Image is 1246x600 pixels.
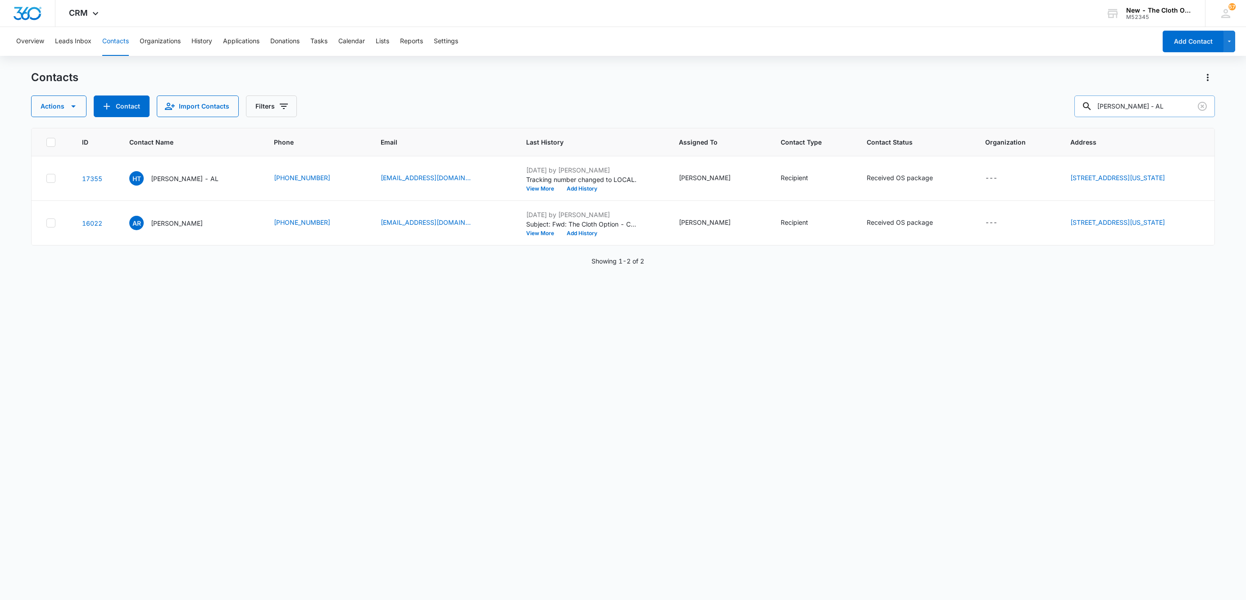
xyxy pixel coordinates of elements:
button: Clear [1195,99,1210,114]
div: Organization - - Select to Edit Field [985,218,1014,228]
button: Actions [1201,70,1215,85]
button: Contacts [102,27,129,56]
p: Tracking number changed to LOCAL. [526,175,639,184]
p: Showing 1-2 of 2 [591,256,644,266]
div: Recipient [781,173,808,182]
div: Contact Name - Hannah Taylor - AL - Select to Edit Field [129,171,235,186]
div: Assigned To - Reba Davis - Select to Edit Field [679,173,747,184]
div: account name [1126,7,1192,14]
button: Reports [400,27,423,56]
button: Add Contact [1163,31,1223,52]
span: Email [381,137,491,147]
h1: Contacts [31,71,78,84]
a: [EMAIL_ADDRESS][DOMAIN_NAME] [381,218,471,227]
p: [DATE] by [PERSON_NAME] [526,165,639,175]
button: Calendar [338,27,365,56]
button: Filters [246,95,297,117]
div: [PERSON_NAME] [679,218,731,227]
span: Contact Type [781,137,832,147]
button: Donations [270,27,300,56]
a: [EMAIL_ADDRESS][DOMAIN_NAME] [381,173,471,182]
span: AR [129,216,144,230]
input: Search Contacts [1074,95,1215,117]
div: Phone - (714) 858-3114 - Select to Edit Field [274,173,346,184]
button: Add History [560,186,604,191]
button: Settings [434,27,458,56]
div: Assigned To - Jennifer Taylor - Select to Edit Field [679,218,747,228]
button: Overview [16,27,44,56]
button: Import Contacts [157,95,239,117]
button: View More [526,231,560,236]
div: Contact Type - Recipient - Select to Edit Field [781,173,824,184]
span: Last History [526,137,644,147]
button: History [191,27,212,56]
button: Tasks [310,27,327,56]
a: Navigate to contact details page for Hannah Taylor - AL [82,175,102,182]
button: Actions [31,95,86,117]
p: Subject: Fwd: The Cloth Option - Checking In ---------- Forwarded message --------- From: [PERSON... [526,219,639,229]
button: Add History [560,231,604,236]
p: [PERSON_NAME] - AL [151,174,218,183]
a: [STREET_ADDRESS][US_STATE] [1070,174,1165,182]
div: Address - 311 Highland Street, Dothan, Alabama, 36301 - Select to Edit Field [1070,173,1181,184]
div: Organization - - Select to Edit Field [985,173,1014,184]
button: Add Contact [94,95,150,117]
span: ID [82,137,95,147]
span: Phone [274,137,346,147]
button: View More [526,186,560,191]
span: CRM [69,8,88,18]
a: Navigate to contact details page for Arely Rojas [82,219,102,227]
div: --- [985,173,997,184]
div: notifications count [1228,3,1236,10]
div: Address - 5509 Rosebay Rd, Knoxville, Tennessee, 37918-4129 - Select to Edit Field [1070,218,1181,228]
div: Contact Name - Arely Rojas - Select to Edit Field [129,216,219,230]
div: Email - Arelygr24@icloud.com - Select to Edit Field [381,218,487,228]
span: 57 [1228,3,1236,10]
p: [DATE] by [PERSON_NAME] [526,210,639,219]
div: Phone - (865) 236-4698 - Select to Edit Field [274,218,346,228]
div: [PERSON_NAME] [679,173,731,182]
div: account id [1126,14,1192,20]
div: --- [985,218,997,228]
a: [PHONE_NUMBER] [274,173,330,182]
button: Leads Inbox [55,27,91,56]
span: Contact Status [867,137,950,147]
span: Address [1070,137,1187,147]
button: Applications [223,27,259,56]
span: HT [129,171,144,186]
button: Organizations [140,27,181,56]
div: Contact Status - Received OS package - Select to Edit Field [867,218,949,228]
span: Assigned To [679,137,746,147]
p: [PERSON_NAME] [151,218,203,228]
div: Contact Type - Recipient - Select to Edit Field [781,218,824,228]
a: [PHONE_NUMBER] [274,218,330,227]
button: Lists [376,27,389,56]
span: Contact Name [129,137,239,147]
span: Organization [985,137,1036,147]
div: Recipient [781,218,808,227]
div: Email - hannahtaylor1108@gmail.com - Select to Edit Field [381,173,487,184]
div: Received OS package [867,218,933,227]
a: [STREET_ADDRESS][US_STATE] [1070,218,1165,226]
div: Contact Status - Received OS package - Select to Edit Field [867,173,949,184]
div: Received OS package [867,173,933,182]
